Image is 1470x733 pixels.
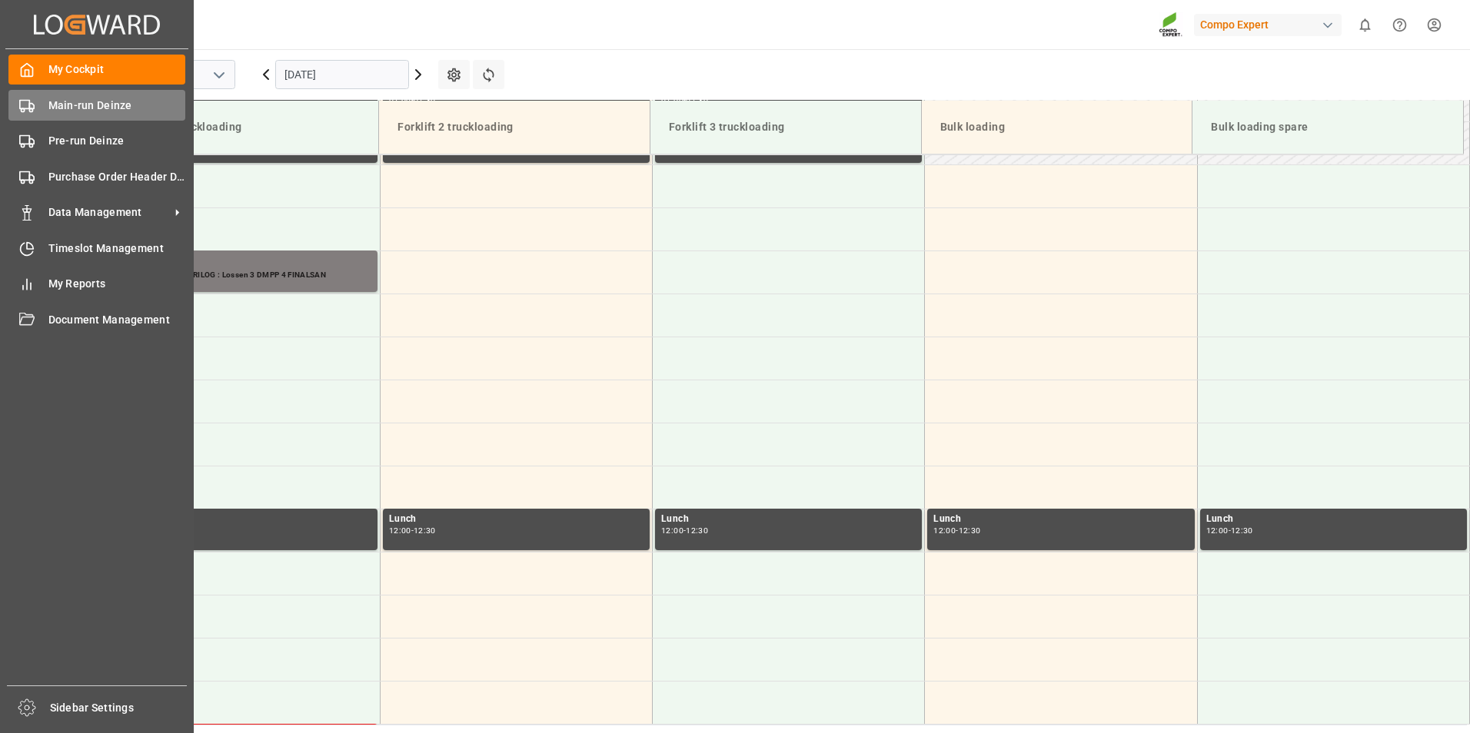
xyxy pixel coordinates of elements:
[48,204,170,221] span: Data Management
[8,161,185,191] a: Purchase Order Header Deinze
[1205,113,1451,141] div: Bulk loading spare
[933,512,1188,527] div: Lunch
[1231,527,1253,534] div: 12:30
[120,113,366,141] div: Forklift 1 truckloading
[48,61,186,78] span: My Cockpit
[1348,8,1382,42] button: show 0 new notifications
[414,527,436,534] div: 12:30
[686,527,708,534] div: 12:30
[50,700,188,716] span: Sidebar Settings
[389,527,411,534] div: 12:00
[48,240,186,257] span: Timeslot Management
[683,527,686,534] div: -
[1159,12,1183,38] img: Screenshot%202023-09-29%20at%2010.02.21.png_1712312052.png
[661,527,683,534] div: 12:00
[663,113,909,141] div: Forklift 3 truckloading
[391,113,637,141] div: Forklift 2 truckloading
[933,527,956,534] div: 12:00
[934,113,1180,141] div: Bulk loading
[48,133,186,149] span: Pre-run Deinze
[116,254,371,269] div: ,
[116,512,371,527] div: Lunch
[956,527,958,534] div: -
[207,63,230,87] button: open menu
[389,512,644,527] div: Lunch
[8,90,185,120] a: Main-run Deinze
[48,312,186,328] span: Document Management
[8,55,185,85] a: My Cockpit
[959,527,981,534] div: 12:30
[661,512,916,527] div: Lunch
[1229,527,1231,534] div: -
[8,126,185,156] a: Pre-run Deinze
[1194,14,1342,36] div: Compo Expert
[8,233,185,263] a: Timeslot Management
[1206,512,1461,527] div: Lunch
[275,60,409,89] input: DD.MM.YYYY
[1382,8,1417,42] button: Help Center
[48,276,186,292] span: My Reports
[1206,527,1229,534] div: 12:00
[48,98,186,114] span: Main-run Deinze
[411,527,414,534] div: -
[48,169,186,185] span: Purchase Order Header Deinze
[1194,10,1348,39] button: Compo Expert
[116,269,371,282] div: Main ref : MAIL DISTRILOG : Lossen 3 DMPP 4 FINALSAN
